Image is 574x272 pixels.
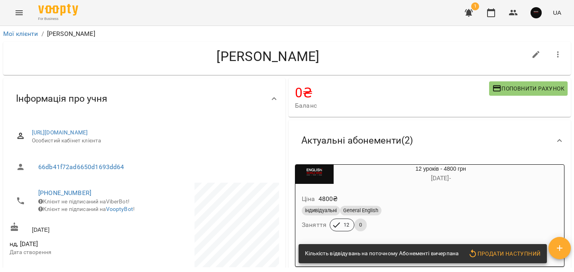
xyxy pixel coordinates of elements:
[339,221,354,229] span: 12
[334,165,548,184] div: 12 уроків - 4800 грн
[3,29,571,39] nav: breadcrumb
[318,194,338,204] p: 4800 ₴
[289,120,571,161] div: Актуальні абонементи(2)
[38,163,124,171] a: 66db41f72ad6650d1693dd64
[550,5,564,20] button: UA
[38,4,78,16] img: Voopty Logo
[553,8,561,17] span: UA
[10,248,143,256] p: Дата створення
[431,174,451,182] span: [DATE] -
[471,2,479,10] span: 1
[295,101,489,110] span: Баланс
[531,7,542,18] img: 5eed76f7bd5af536b626cea829a37ad3.jpg
[10,48,527,65] h4: [PERSON_NAME]
[3,78,285,119] div: Інформація про учня
[32,137,273,145] span: Особистий кабінет клієнта
[305,246,458,261] div: Кількість відвідувань на поточному Абонементі вичерпана
[10,239,143,249] span: нд, [DATE]
[8,221,144,235] div: [DATE]
[340,207,381,214] span: General English
[38,198,130,205] span: Клієнт не підписаний на ViberBot!
[302,219,326,231] h6: Заняття
[302,207,340,214] span: індивідуальні
[41,29,44,39] li: /
[32,129,88,136] a: [URL][DOMAIN_NAME]
[38,189,91,197] a: [PHONE_NUMBER]
[302,193,315,205] h6: Ціна
[295,165,548,241] button: 12 уроків - 4800 грн[DATE]- Ціна4800₴індивідуальніGeneral EnglishЗаняття120
[47,29,95,39] p: [PERSON_NAME]
[3,30,38,37] a: Мої клієнти
[468,249,541,258] span: Продати наступний
[465,246,544,261] button: Продати наступний
[295,165,334,184] div: 12 уроків - 4800 грн
[106,206,133,212] a: VooptyBot
[16,93,107,105] span: Інформація про учня
[38,16,78,22] span: For Business
[10,3,29,22] button: Menu
[301,134,413,147] span: Актуальні абонементи ( 2 )
[489,81,568,96] button: Поповнити рахунок
[38,206,135,212] span: Клієнт не підписаний на !
[492,84,564,93] span: Поповнити рахунок
[295,85,489,101] h4: 0 ₴
[354,221,367,229] span: 0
